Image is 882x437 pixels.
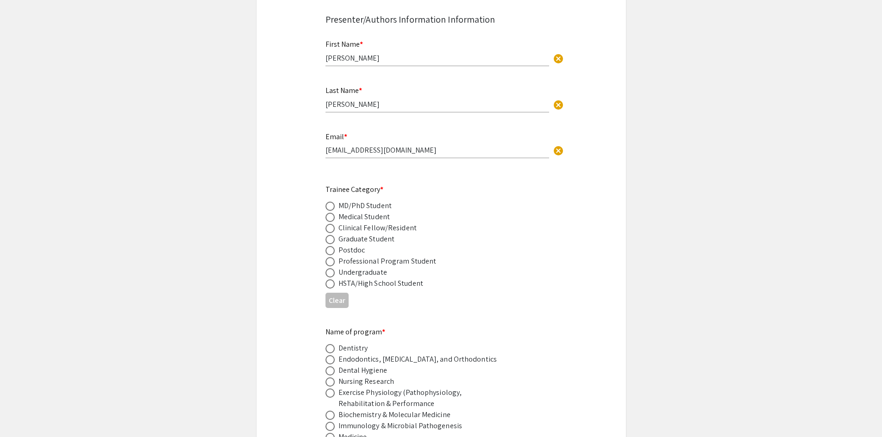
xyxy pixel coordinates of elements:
span: cancel [553,145,564,156]
span: cancel [553,53,564,64]
button: Clear [549,95,568,113]
mat-label: Name of program [325,327,386,337]
div: Medical Student [338,211,390,222]
div: Endodontics, [MEDICAL_DATA], and Orthodontics [338,354,497,365]
span: cancel [553,99,564,111]
div: Graduate Student [338,234,395,245]
input: Type Here [325,53,549,63]
div: Clinical Fellow/Resident [338,222,417,234]
mat-label: Trainee Category [325,185,384,194]
button: Clear [549,49,568,67]
div: Undergraduate [338,267,387,278]
div: Postdoc [338,245,365,256]
div: Presenter/Authors Information Information [325,12,557,26]
div: Exercise Physiology (Pathophysiology, Rehabilitation & Performance [338,387,500,409]
div: MD/PhD Student [338,200,392,211]
div: Nursing Research [338,376,394,387]
button: Clear [549,141,568,160]
iframe: Chat [7,395,39,430]
input: Type Here [325,145,549,155]
mat-label: Last Name [325,86,362,95]
input: Type Here [325,99,549,109]
button: Clear [325,293,349,308]
div: Dental Hygiene [338,365,387,376]
mat-label: First Name [325,39,363,49]
div: Professional Program Student [338,256,437,267]
div: Immunology & Microbial Pathogenesis [338,420,463,431]
div: Biochemistry & Molecular Medicine [338,409,450,420]
div: Dentistry [338,343,368,354]
mat-label: Email [325,132,347,142]
div: HSTA/High School Student [338,278,423,289]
